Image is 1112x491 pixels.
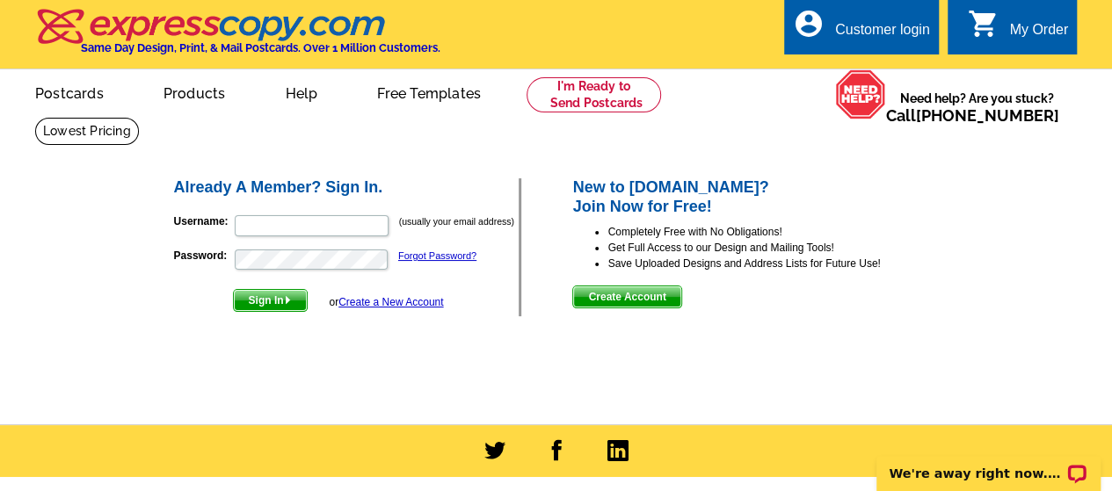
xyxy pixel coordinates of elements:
h2: New to [DOMAIN_NAME]? Join Now for Free! [572,178,941,216]
button: Sign In [233,289,308,312]
div: My Order [1009,22,1068,47]
span: Need help? Are you stuck? [886,90,1068,125]
i: account_circle [793,8,825,40]
li: Save Uploaded Designs and Address Lists for Future Use! [607,256,941,271]
i: shopping_cart [967,8,999,40]
li: Completely Free with No Obligations! [607,224,941,240]
button: Create Account [572,285,681,308]
a: account_circle Customer login [793,19,930,41]
small: (usually your email address) [399,216,514,227]
a: [PHONE_NUMBER] [916,106,1059,125]
h4: Same Day Design, Print, & Mail Postcards. Over 1 Million Customers. [81,41,440,54]
a: Create a New Account [338,296,443,308]
div: Customer login [835,22,930,47]
img: help [835,69,886,119]
a: Help [257,71,345,112]
a: Products [135,71,254,112]
div: or [329,294,443,310]
h2: Already A Member? Sign In. [174,178,520,198]
iframe: LiveChat chat widget [865,436,1112,491]
a: Same Day Design, Print, & Mail Postcards. Over 1 Million Customers. [35,21,440,54]
a: shopping_cart My Order [967,19,1068,41]
a: Free Templates [349,71,509,112]
label: Username: [174,213,233,229]
span: Sign In [234,290,307,311]
span: Call [886,106,1059,125]
label: Password: [174,248,233,264]
img: button-next-arrow-white.png [284,296,292,304]
a: Postcards [7,71,132,112]
span: Create Account [573,286,680,307]
li: Get Full Access to our Design and Mailing Tools! [607,240,941,256]
a: Forgot Password? [398,250,476,261]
